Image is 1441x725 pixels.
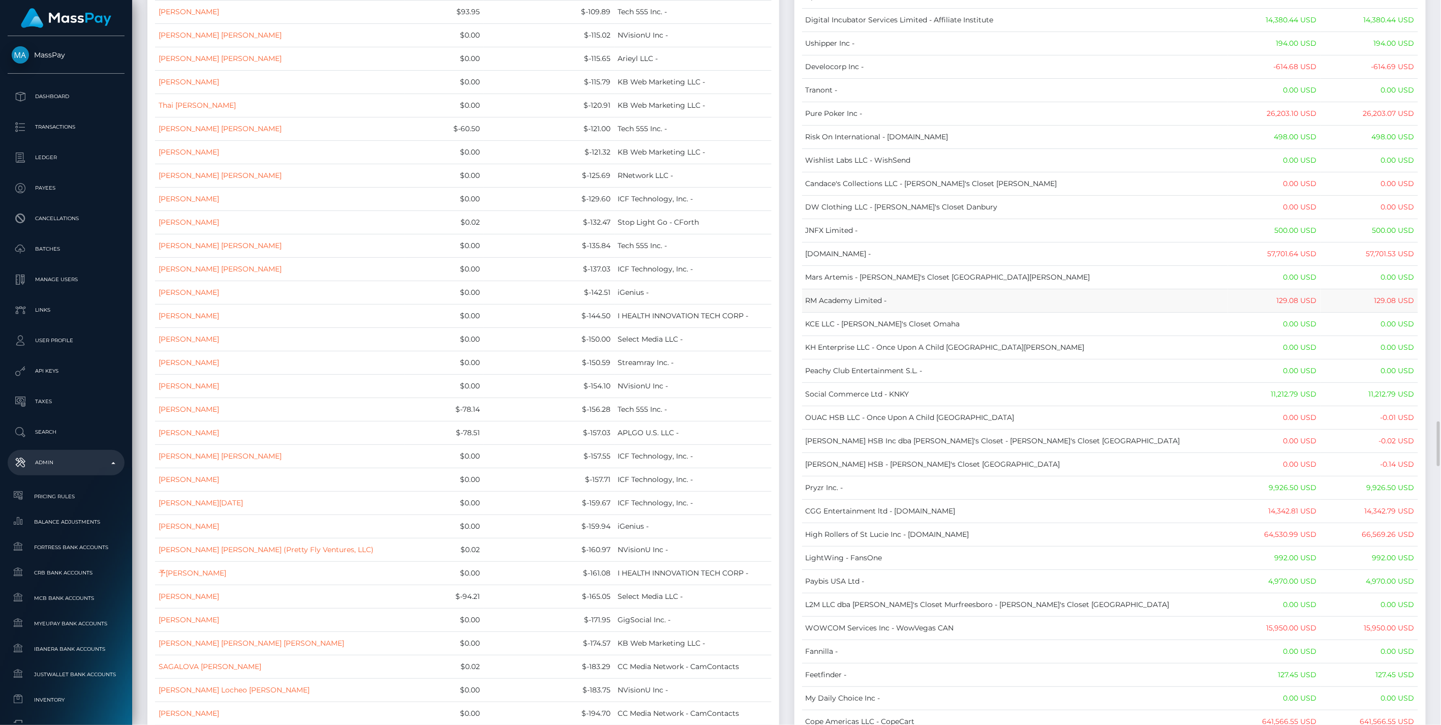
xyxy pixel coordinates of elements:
[1321,196,1418,219] td: 0.00 USD
[12,643,120,655] span: Ibanera Bank Accounts
[483,94,614,117] td: $-120.91
[802,383,1228,406] td: Social Commerce Ltd - KNKY
[802,172,1228,196] td: Candace's Collections LLC - [PERSON_NAME]'s Closet [PERSON_NAME]
[1228,336,1321,359] td: 0.00 USD
[1321,9,1418,32] td: 14,380.44 USD
[615,538,772,562] td: NVisionU Inc -
[21,8,111,28] img: MassPay Logo
[159,194,219,203] a: [PERSON_NAME]
[1228,9,1321,32] td: 14,380.44 USD
[615,468,772,492] td: ICF Technology, Inc. -
[483,468,614,492] td: $-157.71
[1228,196,1321,219] td: 0.00 USD
[1321,289,1418,313] td: 129.08 USD
[1321,453,1418,476] td: -0.14 USD
[12,516,120,528] span: Balance Adjustments
[483,679,614,702] td: $-183.75
[12,241,120,257] p: Batches
[159,358,219,367] a: [PERSON_NAME]
[802,126,1228,149] td: Risk On International - [DOMAIN_NAME]
[615,421,772,445] td: APLGO U.S. LLC -
[405,305,483,328] td: $0.00
[8,638,125,660] a: Ibanera Bank Accounts
[483,351,614,375] td: $-150.59
[1228,266,1321,289] td: 0.00 USD
[1228,640,1321,663] td: 0.00 USD
[1228,313,1321,336] td: 0.00 USD
[12,303,120,318] p: Links
[405,234,483,258] td: $0.00
[802,102,1228,126] td: Pure Poker Inc -
[1321,126,1418,149] td: 498.00 USD
[483,258,614,281] td: $-137.03
[615,632,772,655] td: KB Web Marketing LLC -
[1228,500,1321,523] td: 14,342.81 USD
[615,188,772,211] td: ICF Technology, Inc. -
[802,687,1228,710] td: My Daily Choice Inc -
[159,335,219,344] a: [PERSON_NAME]
[405,164,483,188] td: $0.00
[615,164,772,188] td: RNetwork LLC -
[1321,640,1418,663] td: 0.00 USD
[483,71,614,94] td: $-115.79
[8,536,125,558] a: Fortress Bank Accounts
[405,468,483,492] td: $0.00
[159,54,282,63] a: [PERSON_NAME] [PERSON_NAME]
[483,585,614,609] td: $-165.05
[159,311,219,320] a: [PERSON_NAME]
[802,500,1228,523] td: CGG Entertainment ltd - [DOMAIN_NAME]
[802,266,1228,289] td: Mars Artemis - [PERSON_NAME]'s Closet [GEOGRAPHIC_DATA][PERSON_NAME]
[159,568,226,578] a: 予[PERSON_NAME]
[615,1,772,24] td: Tech 555 Inc. -
[12,46,29,64] img: MassPay
[802,663,1228,687] td: Feetfinder -
[483,47,614,71] td: $-115.65
[12,425,120,440] p: Search
[1228,406,1321,430] td: 0.00 USD
[802,406,1228,430] td: OUAC HSB LLC - Once Upon A Child [GEOGRAPHIC_DATA]
[159,405,219,414] a: [PERSON_NAME]
[1321,336,1418,359] td: 0.00 USD
[12,567,120,579] span: CRB Bank Accounts
[1321,32,1418,55] td: 194.00 USD
[12,592,120,604] span: MCB Bank Accounts
[802,570,1228,593] td: Paybis USA Ltd -
[1228,172,1321,196] td: 0.00 USD
[615,655,772,679] td: CC Media Network - CamContacts
[615,47,772,71] td: Arieyl LLC -
[12,669,120,680] span: JustWallet Bank Accounts
[615,515,772,538] td: iGenius -
[1321,149,1418,172] td: 0.00 USD
[483,609,614,632] td: $-171.95
[802,289,1228,313] td: RM Academy Limited -
[483,538,614,562] td: $-160.97
[1228,383,1321,406] td: 11,212.79 USD
[615,351,772,375] td: Streamray Inc. -
[159,288,219,297] a: [PERSON_NAME]
[159,264,282,274] a: [PERSON_NAME] [PERSON_NAME]
[405,655,483,679] td: $0.02
[405,188,483,211] td: $0.00
[1321,500,1418,523] td: 14,342.79 USD
[802,149,1228,172] td: Wishlist Labs LLC - WishSend
[1228,476,1321,500] td: 9,926.50 USD
[1321,663,1418,687] td: 127.45 USD
[8,236,125,262] a: Batches
[8,450,125,475] a: Admin
[483,188,614,211] td: $-129.60
[1228,430,1321,453] td: 0.00 USD
[405,515,483,538] td: $0.00
[405,328,483,351] td: $0.00
[1228,593,1321,617] td: 0.00 USD
[1321,219,1418,243] td: 500.00 USD
[615,445,772,468] td: ICF Technology, Inc. -
[802,55,1228,79] td: Develocorp Inc -
[1321,570,1418,593] td: 4,970.00 USD
[12,180,120,196] p: Payees
[8,419,125,445] a: Search
[483,328,614,351] td: $-150.00
[159,615,219,624] a: [PERSON_NAME]
[1228,219,1321,243] td: 500.00 USD
[1321,547,1418,570] td: 992.00 USD
[8,562,125,584] a: CRB Bank Accounts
